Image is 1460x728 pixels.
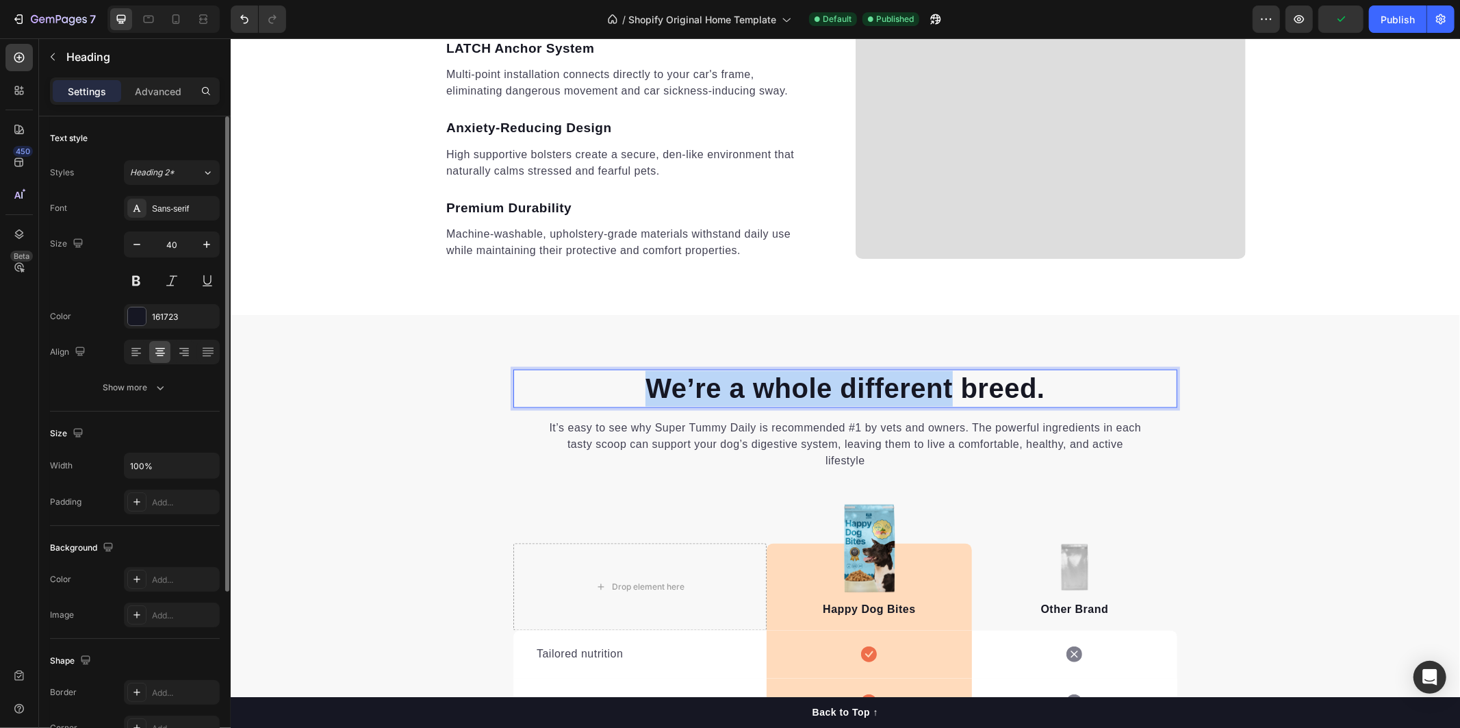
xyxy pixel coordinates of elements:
div: Color [50,573,71,586]
p: Anxiety-Reducing Design [216,80,581,100]
span: Heading 2* [130,166,175,179]
div: Add... [152,687,216,699]
div: Add... [152,610,216,622]
button: Show more [50,375,220,400]
span: Default [823,13,851,25]
button: Heading 2* [124,160,220,185]
div: Rich Text Editor. Editing area: main [214,107,582,142]
p: Happy Dog Bites [537,564,740,580]
div: 450 [13,146,33,157]
p: High supportive bolsters create a secure, den-like environment that naturally calms stressed and ... [216,108,581,141]
div: Text style [50,132,88,145]
div: Font [50,202,67,214]
p: Irresistible taste [306,656,513,673]
p: LATCH Anchor System [216,1,581,21]
p: Heading [66,49,214,65]
p: 7 [90,11,96,27]
p: Advanced [135,84,181,99]
p: Other Brand [743,564,945,580]
div: Back to Top ↑ [582,667,648,681]
p: Settings [68,84,106,99]
div: Open Intercom Messenger [1413,661,1446,694]
button: 7 [5,5,102,33]
div: Background [50,539,116,557]
div: Image [50,609,74,621]
div: Beta [10,251,33,262]
div: Add... [152,574,216,586]
div: Align [50,343,88,362]
div: 161723 [152,311,216,323]
p: Machine-washable, upholstery-grade materials withstand daily use while maintaining their protecti... [216,188,581,221]
button: Publish [1369,5,1426,33]
span: Published [876,13,914,25]
p: We’re a whole different breed. [284,333,945,368]
div: Add... [152,497,216,509]
p: Tailored nutrition [306,608,513,625]
div: Shape [50,652,94,670]
div: Undo/Redo [231,5,286,33]
img: 495611768014373769-6cd4777c-85fb-44f3-982d-a6cca0258547.png [613,466,665,555]
div: Width [50,460,73,472]
div: Show more [103,381,167,394]
div: Publish [1381,12,1415,27]
div: Rich Text Editor. Editing area: main [214,79,582,101]
div: Border [50,686,77,699]
p: Premium Durability [216,160,581,180]
div: Size [50,235,86,253]
div: Drop element here [381,544,454,555]
div: Styles [50,166,74,179]
p: Multi-point installation connects directly to your car's frame, eliminating dangerous movement an... [216,28,581,61]
h2: Rich Text Editor. Editing area: main [283,331,947,370]
div: Sans-serif [152,203,216,215]
div: Size [50,425,86,443]
span: / [622,12,626,27]
img: 495611768014373769-e55d51f4-9946-4a30-8066-6ac032ac28f5.png [830,505,858,553]
div: Rich Text Editor. Editing area: main [214,159,582,181]
p: It’s easy to see why Super Tummy Daily is recommended #1 by vets and owners. The powerful ingredi... [316,382,914,431]
div: Padding [50,496,81,508]
div: Color [50,310,71,323]
div: Rich Text Editor. Editing area: main [214,27,582,62]
input: Auto [125,453,219,478]
span: Shopify Original Home Template [628,12,776,27]
iframe: Design area [231,38,1460,728]
div: Rich Text Editor. Editing area: main [214,186,582,222]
